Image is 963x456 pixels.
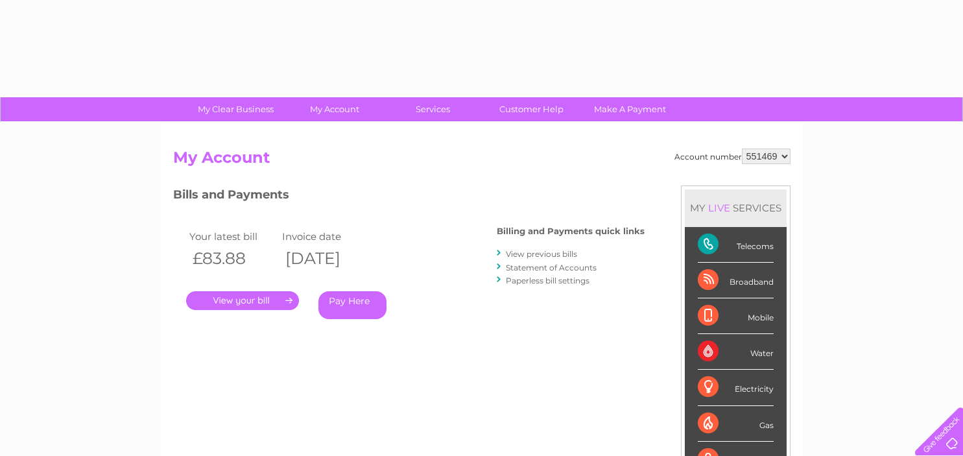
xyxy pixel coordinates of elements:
[698,227,774,263] div: Telecoms
[173,149,791,173] h2: My Account
[182,97,289,121] a: My Clear Business
[685,189,787,226] div: MY SERVICES
[478,97,585,121] a: Customer Help
[186,228,279,245] td: Your latest bill
[281,97,388,121] a: My Account
[698,370,774,405] div: Electricity
[497,226,645,236] h4: Billing and Payments quick links
[279,245,372,272] th: [DATE]
[674,149,791,164] div: Account number
[186,245,279,272] th: £83.88
[186,291,299,310] a: .
[698,298,774,334] div: Mobile
[318,291,386,319] a: Pay Here
[706,202,733,214] div: LIVE
[698,334,774,370] div: Water
[506,263,597,272] a: Statement of Accounts
[506,249,577,259] a: View previous bills
[577,97,684,121] a: Make A Payment
[379,97,486,121] a: Services
[279,228,372,245] td: Invoice date
[698,406,774,442] div: Gas
[698,263,774,298] div: Broadband
[506,276,589,285] a: Paperless bill settings
[173,186,645,208] h3: Bills and Payments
